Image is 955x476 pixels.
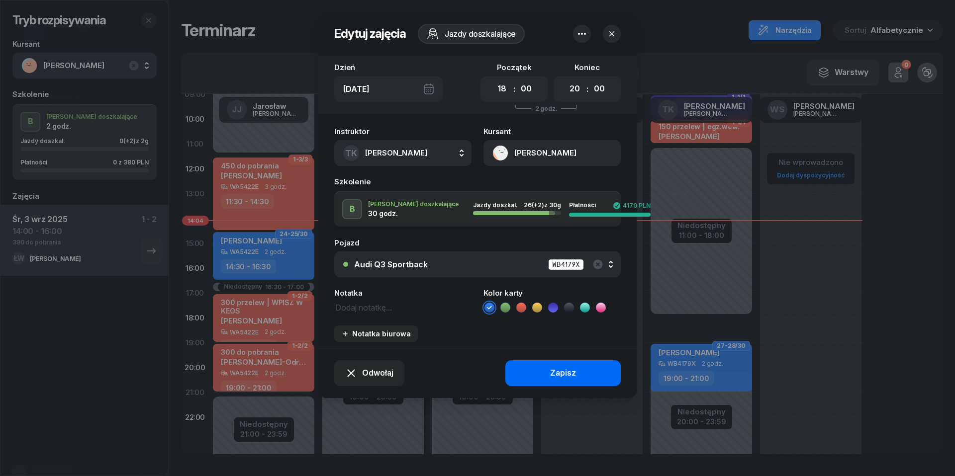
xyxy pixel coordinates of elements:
[362,367,393,380] span: Odwołaj
[334,325,418,342] button: Notatka biurowa
[334,251,621,277] button: Audi Q3 SportbackWB4179X
[513,83,515,95] div: :
[550,367,576,380] div: Zapisz
[345,149,357,158] span: TK
[505,360,621,386] button: Zapisz
[341,329,411,338] div: Notatka biurowa
[334,360,404,386] button: Odwołaj
[334,26,406,42] h2: Edytuj zajęcia
[365,148,427,158] span: [PERSON_NAME]
[483,140,621,166] button: [PERSON_NAME]
[586,83,588,95] div: :
[354,260,428,268] div: Audi Q3 Sportback
[334,140,472,166] button: TK[PERSON_NAME]
[548,259,584,270] div: WB4179X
